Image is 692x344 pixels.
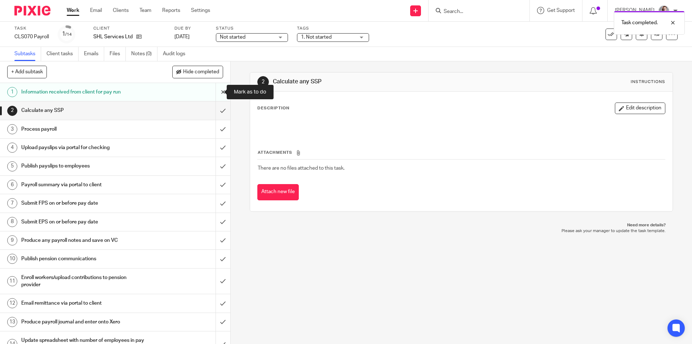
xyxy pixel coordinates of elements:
[257,76,269,88] div: 2
[65,32,72,36] small: /14
[174,34,190,39] span: [DATE]
[21,253,146,264] h1: Publish pension communications
[257,222,665,228] p: Need more details?
[257,228,665,234] p: Please ask your manager to update the task template.
[21,217,146,227] h1: Submit EPS on or before pay date
[14,33,49,40] div: CLS070 Payroll
[21,317,146,327] h1: Produce payroll journal and enter onto Xero
[163,47,191,61] a: Audit logs
[7,87,17,97] div: 1
[257,105,289,111] p: Description
[7,298,17,308] div: 12
[110,47,126,61] a: Files
[84,47,104,61] a: Emails
[258,166,345,171] span: There are no files attached to this task.
[93,26,165,31] label: Client
[14,47,41,61] a: Subtasks
[7,124,17,134] div: 3
[7,161,17,171] div: 5
[7,235,17,245] div: 9
[93,33,133,40] p: SHL Services Ltd
[21,198,146,209] h1: Submit FPS on or before pay date
[172,66,223,78] button: Hide completed
[258,151,292,154] span: Attachments
[21,298,146,309] h1: Email remittance via portal to client
[21,235,146,246] h1: Produce any payroll notes and save on VC
[174,26,207,31] label: Due by
[21,105,146,116] h1: Calculate any SSP
[21,87,146,97] h1: Information received from client for pay run
[216,26,288,31] label: Status
[7,66,47,78] button: + Add subtask
[183,69,219,75] span: Hide completed
[113,7,129,14] a: Clients
[21,179,146,190] h1: Payroll summary via portal to client
[7,180,17,190] div: 6
[46,47,79,61] a: Client tasks
[658,5,670,17] img: High%20Res%20Andrew%20Price%20Accountants%20_Poppy%20Jakes%20Photography-3%20-%20Copy.jpg
[162,7,180,14] a: Reports
[7,217,17,227] div: 8
[139,7,151,14] a: Team
[7,106,17,116] div: 2
[90,7,102,14] a: Email
[67,7,79,14] a: Work
[14,6,50,16] img: Pixie
[21,272,146,291] h1: Enroll workers/upload contributions to pension provider
[7,276,17,286] div: 11
[273,78,477,86] h1: Calculate any SSP
[257,184,299,200] button: Attach new file
[131,47,158,61] a: Notes (0)
[21,142,146,153] h1: Upload payslips via portal for checking
[21,124,146,135] h1: Process payroll
[7,254,17,264] div: 10
[14,26,49,31] label: Task
[191,7,210,14] a: Settings
[220,35,245,40] span: Not started
[297,26,369,31] label: Tags
[7,198,17,208] div: 7
[21,161,146,171] h1: Publish payslips to employees
[7,317,17,327] div: 13
[62,30,72,38] div: 1
[615,103,665,114] button: Edit description
[621,19,658,26] p: Task completed.
[7,143,17,153] div: 4
[631,79,665,85] div: Instructions
[301,35,332,40] span: 1. Not started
